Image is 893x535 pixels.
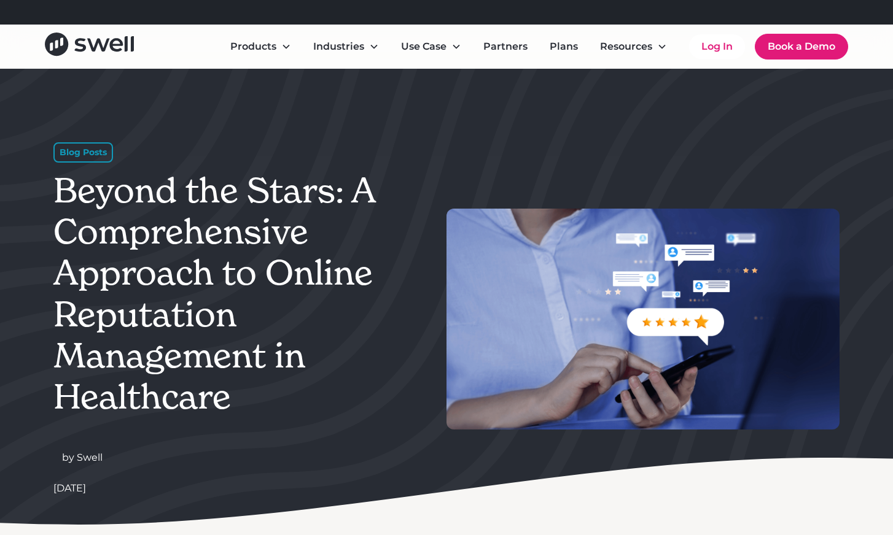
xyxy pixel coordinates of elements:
div: Resources [590,34,677,59]
a: home [45,33,134,60]
div: Blog Posts [53,142,113,163]
a: Plans [540,34,588,59]
div: Products [230,39,276,54]
a: Partners [474,34,537,59]
div: by [62,450,74,465]
div: Swell [77,450,103,465]
a: Log In [689,34,745,59]
div: Industries [313,39,364,54]
a: Book a Demo [755,34,848,60]
div: Use Case [401,39,446,54]
div: Products [220,34,301,59]
div: Use Case [391,34,471,59]
div: Resources [600,39,652,54]
div: [DATE] [53,481,86,496]
div: Industries [303,34,389,59]
h1: Beyond the Stars: A Comprehensive Approach to Online Reputation Management in Healthcare [53,170,421,417]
